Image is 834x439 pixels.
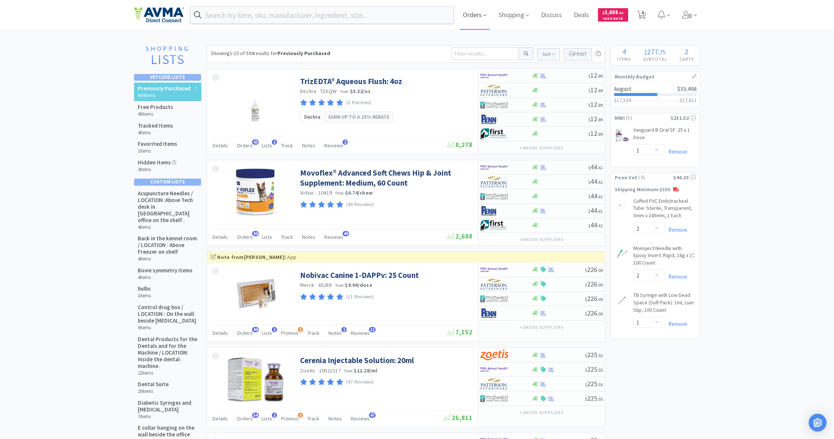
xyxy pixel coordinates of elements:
[138,93,191,99] h6: 609 items
[281,142,293,149] span: Track
[633,126,696,144] a: Vanguard B Oral SF: 25 x 1 Dose
[597,179,603,185] span: . 61
[585,353,587,358] span: $
[138,285,151,292] h5: bulbs
[138,130,173,136] h6: 4 items
[304,113,321,121] span: Dechra
[665,320,687,327] a: Remove
[516,407,567,418] button: +2more suppliers
[234,76,276,125] img: e5227090d15a48f5bdafdf6cf47cd79c_346278.jpg
[588,221,603,229] span: 44
[335,190,344,196] span: from
[302,234,315,240] span: Notes
[597,102,603,108] span: . 89
[585,280,603,288] span: 226
[300,88,316,94] a: Dechra
[138,267,192,274] h5: Bovie symmetry items
[225,355,287,404] img: 423d7c744f9a4a28ab2af650328213a6_239332.png
[298,413,303,418] span: 1
[588,223,591,228] span: $
[138,167,176,173] h6: 3 items
[588,208,591,214] span: $
[597,311,603,317] span: . 00
[585,297,587,302] span: $
[315,282,317,288] span: ·
[564,48,592,61] button: Print
[588,71,603,80] span: 12
[272,327,277,332] span: 1
[346,378,374,386] p: (47 Reviews)
[138,325,198,331] h6: 9 items
[300,282,314,288] a: Merck
[597,396,603,402] span: . 55
[480,70,508,81] img: f6b2451649754179b5b4e0c70c3f7cb0_2.png
[338,88,339,94] span: ·
[585,294,603,303] span: 226
[354,367,377,374] strong: $11.28 / ml
[685,47,688,56] span: 2
[138,304,198,324] h5: Control drug box / LOCATION : On the wall beside [MEDICAL_DATA]
[190,6,453,23] input: Search by item, sku, manufacturer, ingredient, size...
[134,45,201,70] a: ShoppingLists
[633,198,696,222] a: Cuffed PVC Endotracheal Tube: Sterile, Transparent, 5mm x 245mm, 1 Each
[516,143,567,153] button: +4more suppliers
[480,205,508,217] img: e1133ece90fa4a959c5ae41b0808c578_9.png
[480,364,508,375] img: f6b2451649754179b5b4e0c70c3f7cb0_2.png
[213,234,228,240] span: Details
[138,104,173,110] h5: Free Products
[300,355,414,365] a: Cerenia Injectable Solution: 20ml
[614,97,631,103] span: $17,534
[447,232,472,240] span: 2,688
[333,282,334,288] span: ·
[134,179,201,185] div: Custom Lists
[585,394,603,403] span: 225
[480,99,508,110] img: 4dd14cff54a648ac9e977f0c5da9bc2e_5.png
[262,330,272,336] span: Lists
[480,308,508,319] img: e1133ece90fa4a959c5ae41b0808c578_9.png
[333,189,334,196] span: ·
[588,177,603,186] span: 44
[252,140,259,145] span: 43
[134,7,184,23] img: e4e33dab9f054f5782a47901c742baa9_102.png
[346,201,374,209] p: (49 Reviews)
[342,367,343,374] span: ·
[611,186,700,194] p: Shipping Minimum: $150
[637,55,673,63] h4: Subtotal
[225,270,286,318] img: fee88c8e823d47ceb73d99632189d33c_398737.jpg
[213,142,228,149] span: Details
[588,131,591,137] span: $
[634,13,649,19] a: 4
[480,378,508,390] img: f5e969b455434c6296c6d81ef179fa71_3.png
[585,367,587,373] span: $
[281,415,299,422] span: Promos
[679,97,697,103] h3: $
[341,327,347,332] span: 1
[281,234,293,240] span: Track
[644,48,647,56] span: $
[480,176,508,188] img: f5e969b455434c6296c6d81ef179fa71_3.png
[480,279,508,290] img: f5e969b455434c6296c6d81ef179fa71_3.png
[597,367,603,373] span: . 55
[622,47,626,56] span: 4
[138,45,197,52] h1: Shopping
[618,10,624,15] span: . 81
[316,189,317,196] span: ·
[597,282,603,288] span: . 00
[138,122,173,129] h5: Tracked Items
[300,112,394,122] a: DechraEarn up to a 15% rebate
[538,12,565,19] a: Discuss
[138,224,198,230] h6: 4 items
[324,142,343,149] span: Reviews
[611,81,700,107] a: August$33,406$17,534$17,811
[369,327,376,332] span: 11
[281,330,299,336] span: Promos
[647,47,658,56] span: 277
[597,382,603,387] span: . 55
[602,17,624,22] span: Cash Back
[335,283,344,288] span: from
[633,245,696,270] a: Monoject Needle with Epoxy Insert: Rigid, 18g x 1", 100 Count
[308,415,319,422] span: Track
[328,415,342,422] span: Notes
[615,293,628,308] img: cbfee6d5a19c4018a06b026fd1908b04_330734.png
[480,128,508,140] img: 67d67680309e4a0bb49a5ff0391dcc42_6.png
